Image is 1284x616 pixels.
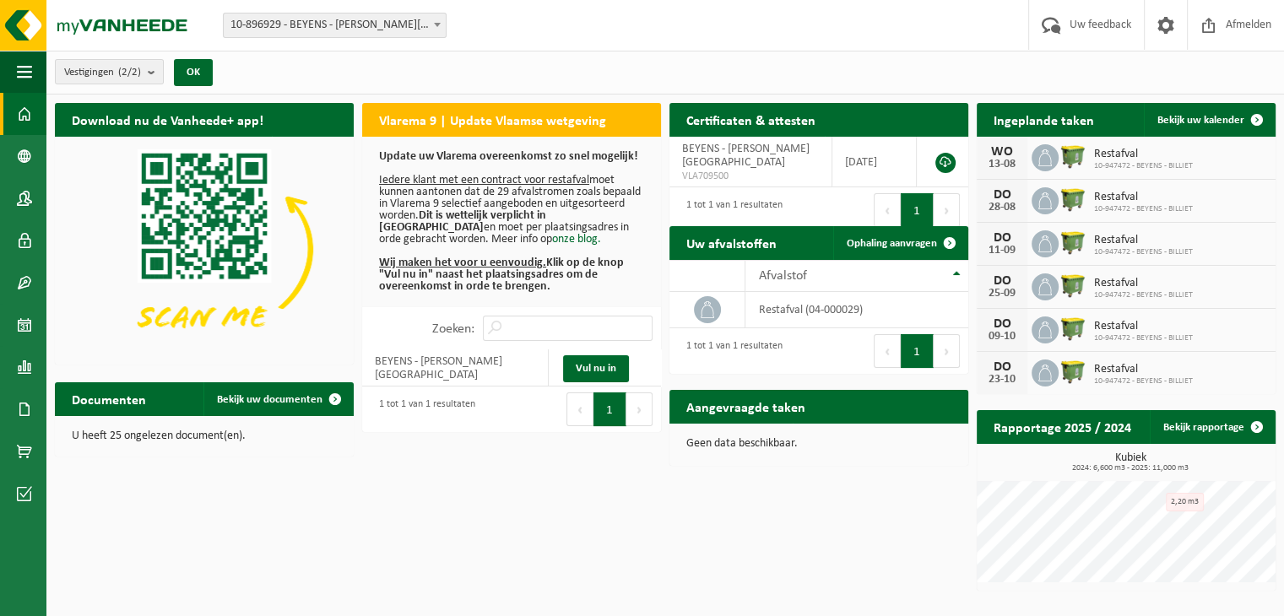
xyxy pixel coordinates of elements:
[174,59,213,86] button: OK
[977,410,1148,443] h2: Rapportage 2025 / 2024
[1059,185,1087,213] img: WB-1100-HPE-GN-50
[223,13,447,38] span: 10-896929 - BEYENS - BILLIET - GELUWE
[985,360,1019,374] div: DO
[1094,363,1193,376] span: Restafval
[1144,103,1274,137] a: Bekijk uw kalender
[55,103,280,136] h2: Download nu de Vanheede+ app!
[1094,148,1193,161] span: Restafval
[379,151,644,293] p: moet kunnen aantonen dat de 29 afvalstromen zoals bepaald in Vlarema 9 selectief aangeboden en ui...
[55,137,354,361] img: Download de VHEPlus App
[64,60,141,85] span: Vestigingen
[901,334,934,368] button: 1
[1094,204,1193,214] span: 10-947472 - BEYENS - BILLIET
[745,292,968,328] td: restafval (04-000029)
[847,238,937,249] span: Ophaling aanvragen
[977,103,1111,136] h2: Ingeplande taken
[669,103,832,136] h2: Certificaten & attesten
[1094,376,1193,386] span: 10-947472 - BEYENS - BILLIET
[1166,493,1204,511] div: 2,20 m3
[626,392,653,426] button: Next
[874,334,901,368] button: Previous
[901,193,934,227] button: 1
[1059,228,1087,257] img: WB-1100-HPE-GN-50
[1094,320,1193,333] span: Restafval
[1059,142,1087,170] img: WB-1100-HPE-GN-50
[593,392,626,426] button: 1
[669,226,794,259] h2: Uw afvalstoffen
[1150,410,1274,444] a: Bekijk rapportage
[985,464,1276,473] span: 2024: 6,600 m3 - 2025: 11,000 m3
[686,438,951,450] p: Geen data beschikbaar.
[682,143,810,169] span: BEYENS - [PERSON_NAME][GEOGRAPHIC_DATA]
[934,193,960,227] button: Next
[362,349,549,386] td: BEYENS - [PERSON_NAME][GEOGRAPHIC_DATA]
[379,257,624,293] b: Klik op de knop "Vul nu in" naast het plaatsingsadres om de overeenkomst in orde te brengen.
[1094,247,1193,257] span: 10-947472 - BEYENS - BILLIET
[985,202,1019,213] div: 28-08
[678,332,783,370] div: 1 tot 1 van 1 resultaten
[1094,277,1193,290] span: Restafval
[563,355,629,382] a: Vul nu in
[1059,357,1087,386] img: WB-1100-HPE-GN-50
[379,174,589,186] u: Iedere klant met een contract voor restafval
[985,245,1019,257] div: 11-09
[985,231,1019,245] div: DO
[1094,333,1193,343] span: 10-947472 - BEYENS - BILLIET
[985,331,1019,343] div: 09-10
[55,59,164,84] button: Vestigingen(2/2)
[1157,115,1244,126] span: Bekijk uw kalender
[1094,161,1193,171] span: 10-947472 - BEYENS - BILLIET
[1094,191,1193,204] span: Restafval
[118,67,141,78] count: (2/2)
[832,137,917,187] td: [DATE]
[224,14,446,37] span: 10-896929 - BEYENS - BILLIET - GELUWE
[874,193,901,227] button: Previous
[985,374,1019,386] div: 23-10
[432,322,474,336] label: Zoeken:
[678,192,783,229] div: 1 tot 1 van 1 resultaten
[1094,290,1193,300] span: 10-947472 - BEYENS - BILLIET
[72,430,337,442] p: U heeft 25 ongelezen document(en).
[985,145,1019,159] div: WO
[985,188,1019,202] div: DO
[985,159,1019,170] div: 13-08
[985,288,1019,300] div: 25-09
[758,269,806,283] span: Afvalstof
[682,170,819,183] span: VLA709500
[566,392,593,426] button: Previous
[362,103,623,136] h2: Vlarema 9 | Update Vlaamse wetgeving
[1059,271,1087,300] img: WB-1100-HPE-GN-50
[669,390,822,423] h2: Aangevraagde taken
[371,391,475,428] div: 1 tot 1 van 1 resultaten
[934,334,960,368] button: Next
[552,233,601,246] a: onze blog.
[1059,314,1087,343] img: WB-1100-HPE-GN-50
[379,257,546,269] u: Wij maken het voor u eenvoudig.
[985,274,1019,288] div: DO
[1094,234,1193,247] span: Restafval
[379,209,546,234] b: Dit is wettelijk verplicht in [GEOGRAPHIC_DATA]
[379,150,638,163] b: Update uw Vlarema overeenkomst zo snel mogelijk!
[985,452,1276,473] h3: Kubiek
[203,382,352,416] a: Bekijk uw documenten
[55,382,163,415] h2: Documenten
[985,317,1019,331] div: DO
[217,394,322,405] span: Bekijk uw documenten
[833,226,967,260] a: Ophaling aanvragen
